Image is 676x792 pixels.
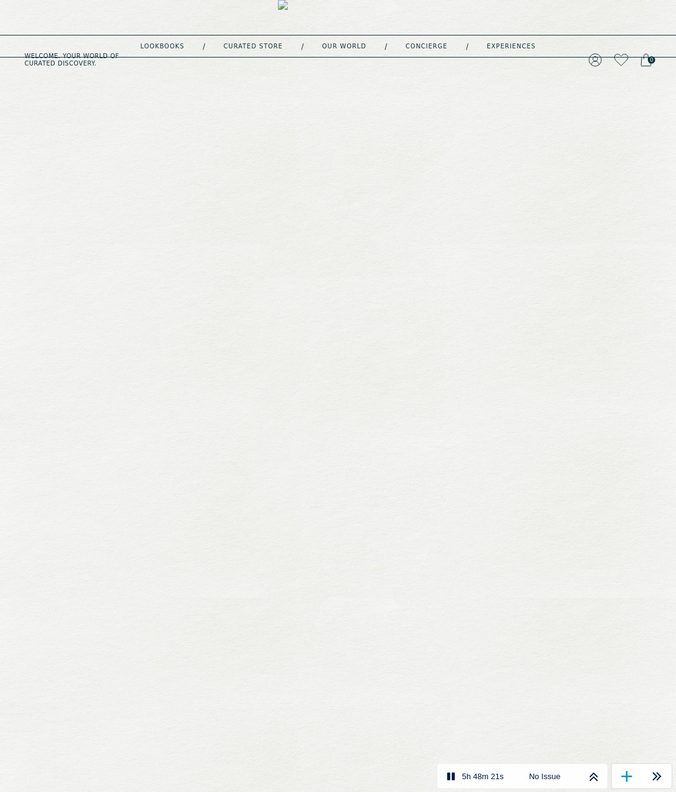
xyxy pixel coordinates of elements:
[24,53,212,67] h5: Welcome . Your world of curated discovery.
[203,42,205,51] div: /
[322,43,366,50] a: Our world
[640,51,652,69] a: 0
[140,43,184,50] a: lookbooks
[301,42,304,51] div: /
[385,42,387,51] div: /
[466,42,468,51] div: /
[405,43,448,50] a: concierge
[487,43,536,50] a: experiences
[223,43,283,50] a: Curated store
[648,56,655,64] span: 0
